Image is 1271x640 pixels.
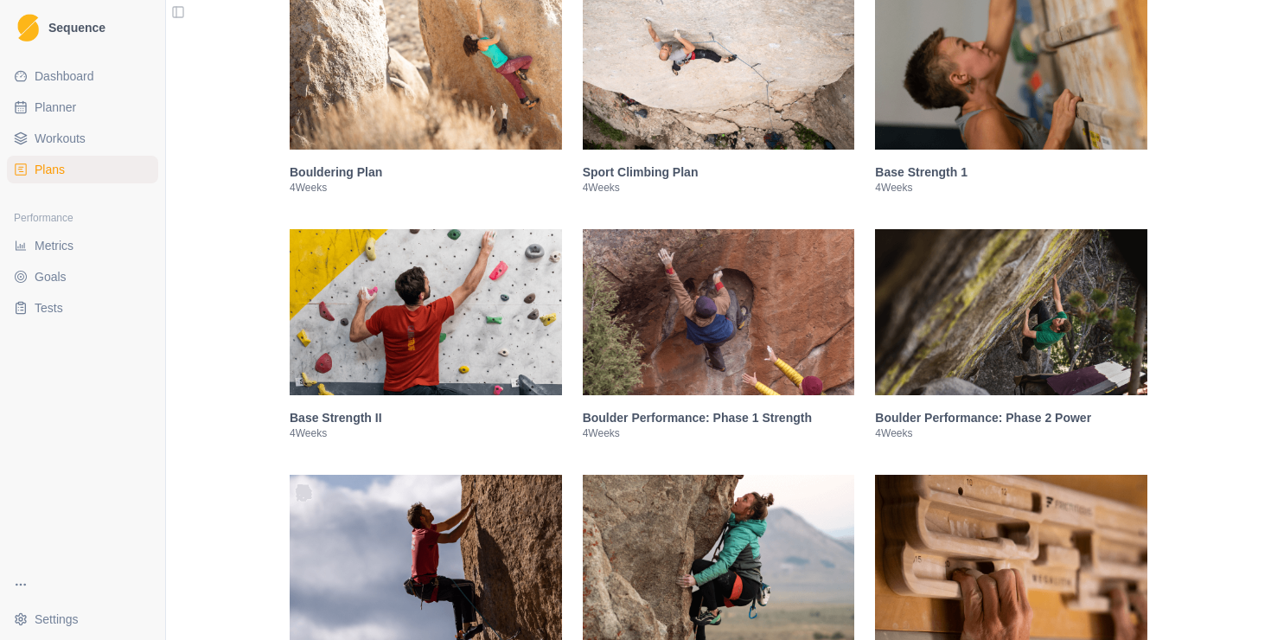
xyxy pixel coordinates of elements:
[875,163,1147,181] h3: Base Strength 1
[875,426,1147,440] p: 4 Weeks
[35,67,94,85] span: Dashboard
[290,229,562,395] img: Base Strength II
[875,229,1147,395] img: Boulder Performance: Phase 2 Power
[35,161,65,178] span: Plans
[7,125,158,152] a: Workouts
[290,426,562,440] p: 4 Weeks
[35,130,86,147] span: Workouts
[7,156,158,183] a: Plans
[35,237,73,254] span: Metrics
[583,426,855,440] p: 4 Weeks
[7,204,158,232] div: Performance
[583,409,855,426] h3: Boulder Performance: Phase 1 Strength
[875,181,1147,195] p: 4 Weeks
[583,181,855,195] p: 4 Weeks
[17,14,39,42] img: Logo
[290,409,562,426] h3: Base Strength II
[290,163,562,181] h3: Bouldering Plan
[7,93,158,121] a: Planner
[35,299,63,317] span: Tests
[583,163,855,181] h3: Sport Climbing Plan
[7,7,158,48] a: LogoSequence
[7,263,158,291] a: Goals
[35,99,76,116] span: Planner
[7,605,158,633] button: Settings
[7,232,158,259] a: Metrics
[7,62,158,90] a: Dashboard
[875,409,1147,426] h3: Boulder Performance: Phase 2 Power
[48,22,105,34] span: Sequence
[35,268,67,285] span: Goals
[7,294,158,322] a: Tests
[290,181,562,195] p: 4 Weeks
[583,229,855,395] img: Boulder Performance: Phase 1 Strength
